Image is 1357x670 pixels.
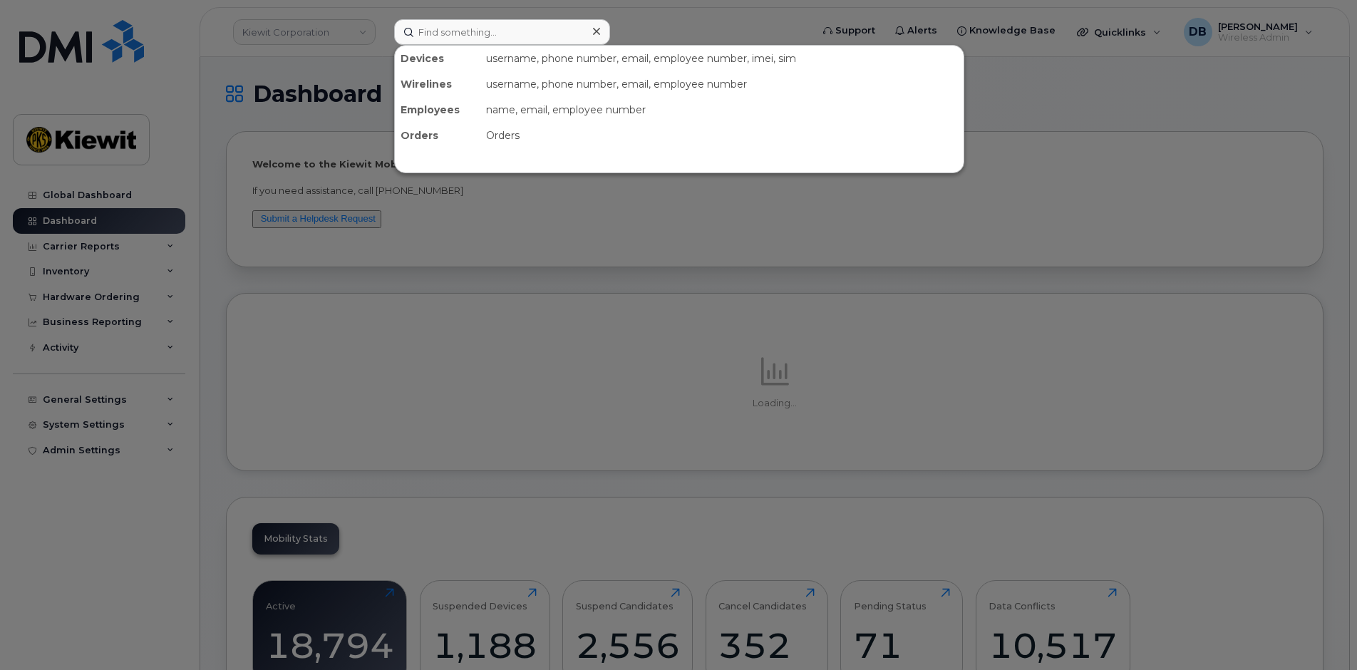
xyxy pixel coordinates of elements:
[395,123,480,148] div: Orders
[480,46,964,71] div: username, phone number, email, employee number, imei, sim
[1295,608,1346,659] iframe: Messenger Launcher
[395,46,480,71] div: Devices
[395,97,480,123] div: Employees
[395,71,480,97] div: Wirelines
[480,71,964,97] div: username, phone number, email, employee number
[480,123,964,148] div: Orders
[480,97,964,123] div: name, email, employee number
